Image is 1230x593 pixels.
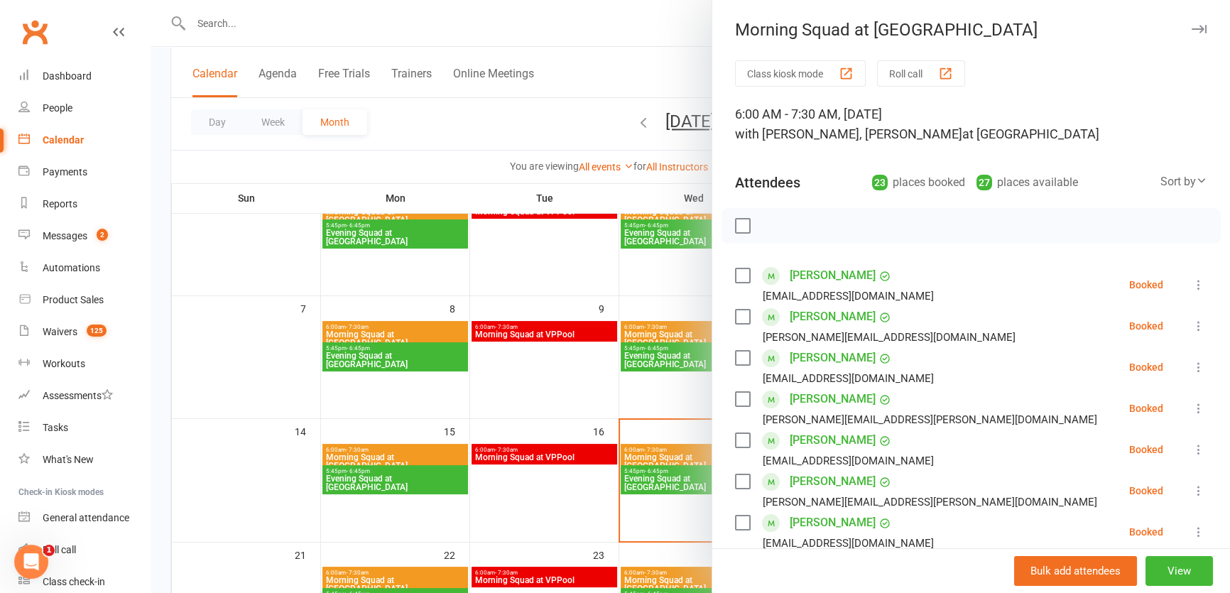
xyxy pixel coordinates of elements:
div: Booked [1129,527,1163,537]
a: [PERSON_NAME] [790,305,876,328]
div: Booked [1129,403,1163,413]
div: Booked [1129,362,1163,372]
a: Clubworx [17,14,53,50]
div: People [43,102,72,114]
div: 27 [976,175,992,190]
div: Tasks [43,422,68,433]
div: Booked [1129,486,1163,496]
div: General attendance [43,512,129,523]
div: 23 [872,175,888,190]
div: Roll call [43,544,76,555]
div: Workouts [43,358,85,369]
a: Product Sales [18,284,150,316]
button: View [1145,556,1213,586]
div: Waivers [43,326,77,337]
a: Calendar [18,124,150,156]
span: at [GEOGRAPHIC_DATA] [962,126,1099,141]
span: 2 [97,229,108,241]
div: Product Sales [43,294,104,305]
div: Morning Squad at [GEOGRAPHIC_DATA] [712,20,1230,40]
a: Waivers 125 [18,316,150,348]
a: Tasks [18,412,150,444]
div: 6:00 AM - 7:30 AM, [DATE] [735,104,1207,144]
iframe: Intercom live chat [14,545,48,579]
div: Payments [43,166,87,178]
a: Reports [18,188,150,220]
button: Bulk add attendees [1014,556,1137,586]
a: Dashboard [18,60,150,92]
div: Sort by [1160,173,1207,191]
div: Booked [1129,321,1163,331]
a: [PERSON_NAME] [790,470,876,493]
a: Payments [18,156,150,188]
div: [EMAIL_ADDRESS][DOMAIN_NAME] [763,452,934,470]
div: What's New [43,454,94,465]
div: [EMAIL_ADDRESS][DOMAIN_NAME] [763,287,934,305]
a: Automations [18,252,150,284]
div: Dashboard [43,70,92,82]
div: [EMAIL_ADDRESS][DOMAIN_NAME] [763,534,934,553]
a: People [18,92,150,124]
button: Roll call [877,60,965,87]
span: with [PERSON_NAME], [PERSON_NAME] [735,126,962,141]
span: 1 [43,545,55,556]
div: Class check-in [43,576,105,587]
div: places booked [872,173,965,192]
div: [EMAIL_ADDRESS][DOMAIN_NAME] [763,369,934,388]
a: What's New [18,444,150,476]
div: Attendees [735,173,800,192]
div: Messages [43,230,87,241]
a: [PERSON_NAME] [790,264,876,287]
div: [PERSON_NAME][EMAIL_ADDRESS][DOMAIN_NAME] [763,328,1016,347]
a: Messages 2 [18,220,150,252]
a: [PERSON_NAME] [790,388,876,410]
div: places available [976,173,1078,192]
a: [PERSON_NAME] [790,511,876,534]
div: Calendar [43,134,84,146]
div: [PERSON_NAME][EMAIL_ADDRESS][PERSON_NAME][DOMAIN_NAME] [763,410,1097,429]
button: Class kiosk mode [735,60,866,87]
a: Roll call [18,534,150,566]
div: Automations [43,262,100,273]
div: Booked [1129,280,1163,290]
a: Workouts [18,348,150,380]
a: Assessments [18,380,150,412]
div: Reports [43,198,77,210]
span: 125 [87,325,107,337]
a: General attendance kiosk mode [18,502,150,534]
a: [PERSON_NAME] [790,347,876,369]
div: [PERSON_NAME][EMAIL_ADDRESS][PERSON_NAME][DOMAIN_NAME] [763,493,1097,511]
div: Booked [1129,445,1163,455]
a: [PERSON_NAME] [790,429,876,452]
div: Assessments [43,390,113,401]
